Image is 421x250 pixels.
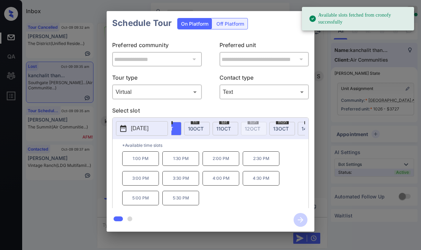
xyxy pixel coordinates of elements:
[112,73,202,84] p: Tour type
[220,73,309,84] p: Contact type
[116,121,168,136] button: [DATE]
[219,120,229,124] span: sat
[178,18,212,29] div: On Platform
[243,151,279,166] p: 2:30 PM
[269,122,295,135] div: date-select
[309,9,409,28] div: Available slots fetched from cronofy successfully
[112,41,202,52] p: Preferred community
[162,171,199,186] p: 3:30 PM
[184,122,210,135] div: date-select
[188,126,204,132] span: 10 OCT
[203,151,239,166] p: 2:00 PM
[220,41,309,52] p: Preferred unit
[114,86,200,98] div: Virtual
[191,120,199,124] span: fri
[122,171,159,186] p: 3:00 PM
[162,151,199,166] p: 1:30 PM
[203,171,239,186] p: 4:00 PM
[213,18,248,29] div: Off Platform
[122,191,159,205] p: 5:00 PM
[276,120,289,124] span: mon
[273,126,289,132] span: 13 OCT
[122,151,159,166] p: 1:00 PM
[221,86,307,98] div: Text
[298,122,323,135] div: date-select
[112,106,309,117] p: Select slot
[107,11,177,35] h2: Schedule Tour
[122,139,308,151] p: *Available time slots
[216,126,231,132] span: 11 OCT
[213,122,238,135] div: date-select
[162,191,199,205] p: 5:30 PM
[289,211,312,229] button: btn-next
[302,126,317,132] span: 14 OCT
[304,120,315,124] span: tue
[131,124,149,133] p: [DATE]
[243,171,279,186] p: 4:30 PM
[298,14,312,28] button: close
